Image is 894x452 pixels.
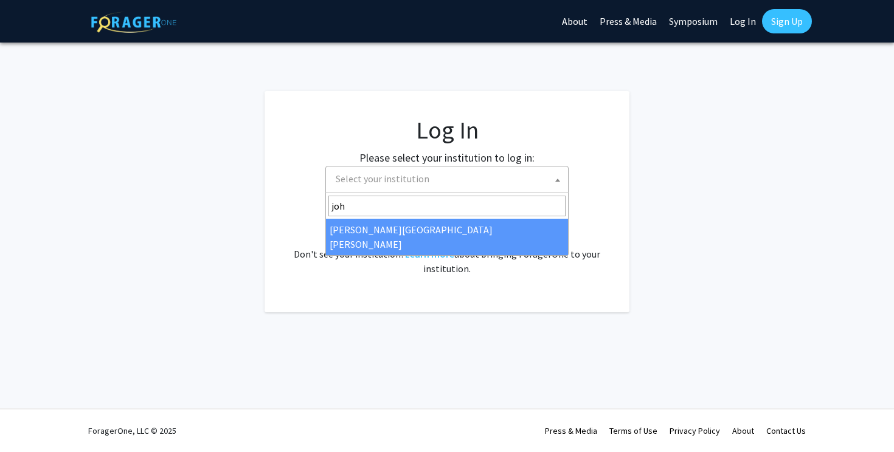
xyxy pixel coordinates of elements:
[359,149,535,166] label: Please select your institution to log in:
[88,409,176,452] div: ForagerOne, LLC © 2025
[326,219,568,255] li: [PERSON_NAME][GEOGRAPHIC_DATA][PERSON_NAME]
[732,425,754,436] a: About
[289,217,605,276] div: No account? . Don't see your institution? about bringing ForagerOne to your institution.
[325,166,569,193] span: Select your institution
[91,12,176,33] img: ForagerOne Logo
[609,425,657,436] a: Terms of Use
[328,196,566,216] input: Search
[289,115,605,145] h1: Log In
[670,425,720,436] a: Privacy Policy
[545,425,597,436] a: Press & Media
[762,9,812,33] a: Sign Up
[336,173,429,185] span: Select your institution
[9,397,52,443] iframe: Chat
[331,166,568,191] span: Select your institution
[766,425,806,436] a: Contact Us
